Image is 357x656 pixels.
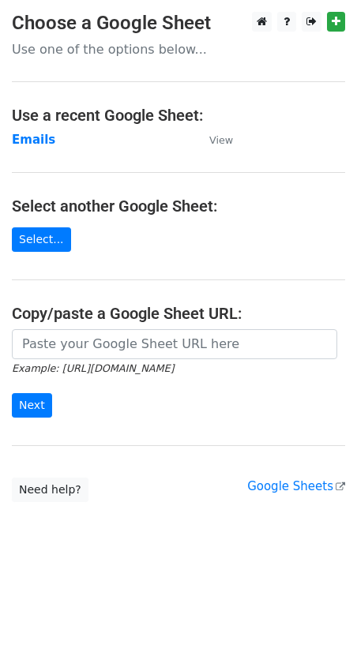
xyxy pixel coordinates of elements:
[12,329,337,359] input: Paste your Google Sheet URL here
[12,304,345,323] h4: Copy/paste a Google Sheet URL:
[12,197,345,216] h4: Select another Google Sheet:
[194,133,233,147] a: View
[12,41,345,58] p: Use one of the options below...
[12,133,55,147] a: Emails
[12,106,345,125] h4: Use a recent Google Sheet:
[12,393,52,418] input: Next
[12,478,88,502] a: Need help?
[209,134,233,146] small: View
[12,12,345,35] h3: Choose a Google Sheet
[12,362,174,374] small: Example: [URL][DOMAIN_NAME]
[12,227,71,252] a: Select...
[247,479,345,493] a: Google Sheets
